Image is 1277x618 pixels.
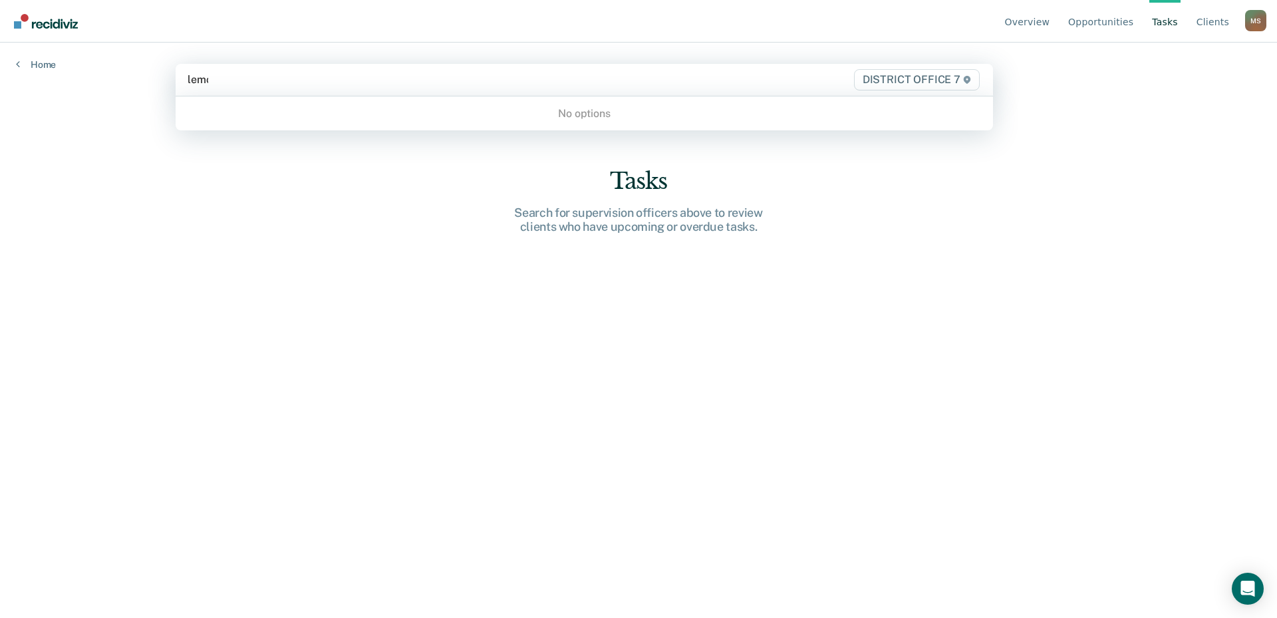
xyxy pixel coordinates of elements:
div: Tasks [426,168,851,195]
img: Recidiviz [14,14,78,29]
div: Search for supervision officers above to review clients who have upcoming or overdue tasks. [426,206,851,234]
div: Open Intercom Messenger [1232,573,1264,605]
span: DISTRICT OFFICE 7 [854,69,980,90]
button: Profile dropdown button [1245,10,1266,31]
a: Home [16,59,56,71]
div: No options [176,102,993,125]
div: M S [1245,10,1266,31]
